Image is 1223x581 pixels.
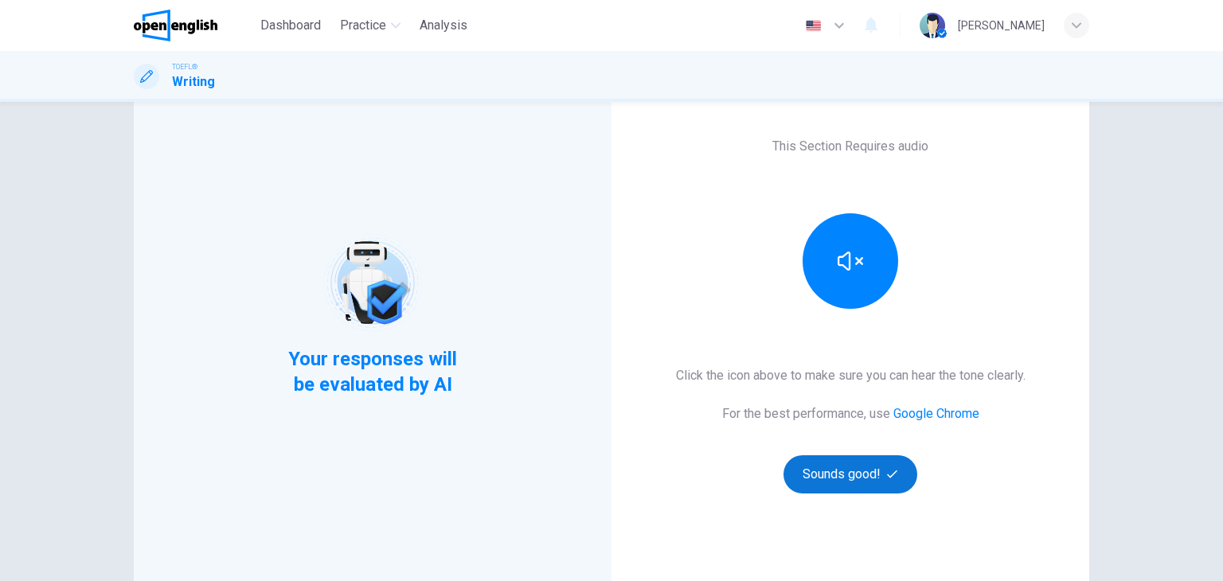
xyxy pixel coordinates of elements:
div: [PERSON_NAME] [958,16,1045,35]
h6: For the best performance, use [722,404,979,423]
h6: Click the icon above to make sure you can hear the tone clearly. [676,366,1026,385]
button: Analysis [413,11,474,40]
img: Profile picture [920,13,945,38]
img: OpenEnglish logo [134,10,217,41]
a: Google Chrome [893,406,979,421]
span: Dashboard [260,16,321,35]
img: robot icon [322,232,423,333]
button: Practice [334,11,407,40]
a: OpenEnglish logo [134,10,254,41]
h6: This Section Requires audio [772,137,928,156]
button: Sounds good! [783,455,917,493]
img: en [803,20,823,32]
h1: Writing [172,72,215,92]
span: Analysis [420,16,467,35]
span: Practice [340,16,386,35]
span: Your responses will be evaluated by AI [276,346,470,397]
span: TOEFL® [172,61,197,72]
button: Dashboard [254,11,327,40]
